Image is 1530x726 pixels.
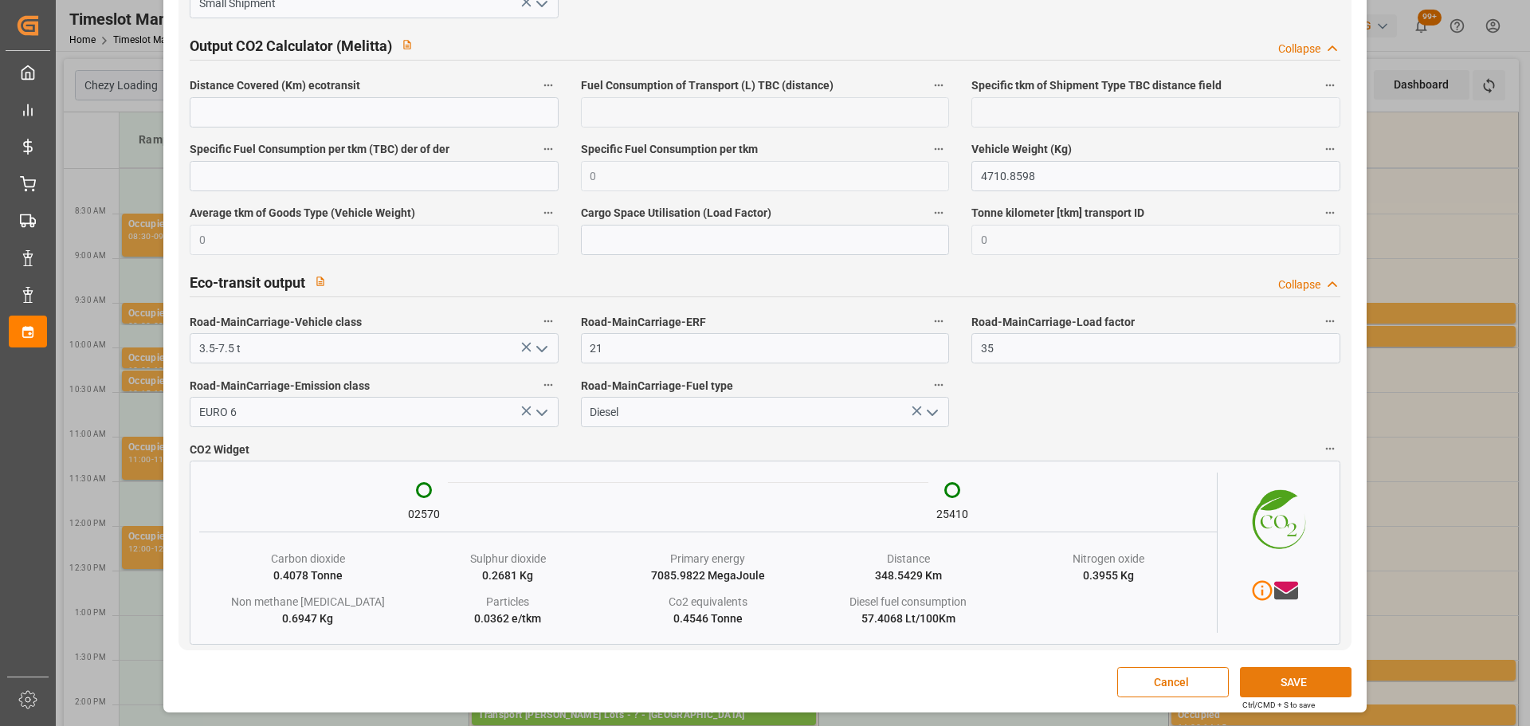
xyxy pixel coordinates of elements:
h2: Eco-transit output [190,272,305,293]
span: Average tkm of Goods Type (Vehicle Weight) [190,205,415,222]
button: open menu [528,336,552,361]
button: Specific tkm of Shipment Type TBC distance field [1320,75,1340,96]
button: SAVE [1240,667,1351,697]
button: Specific Fuel Consumption per tkm [928,139,949,159]
div: Nitrogen oxide [1073,551,1144,567]
input: Type to search/select [190,397,558,427]
button: open menu [528,400,552,425]
button: Cancel [1117,667,1229,697]
button: Distance Covered (Km) ecotransit [538,75,559,96]
div: Primary energy [670,551,745,567]
span: CO2 Widget [190,441,249,458]
span: Specific Fuel Consumption per tkm [581,141,758,158]
div: Ctrl/CMD + S to save [1242,699,1315,711]
div: Collapse [1278,277,1320,293]
button: Specific Fuel Consumption per tkm (TBC) der of der [538,139,559,159]
input: Type to search/select [581,397,949,427]
div: 348.5429 Km [875,567,942,584]
div: 7085.9822 MegaJoule [651,567,765,584]
button: Road-MainCarriage-Fuel type [928,375,949,395]
button: View description [392,29,422,60]
button: CO2 Widget [1320,438,1340,459]
img: CO2 [1218,473,1331,561]
span: Fuel Consumption of Transport (L) TBC (distance) [581,77,834,94]
span: Road-MainCarriage-Fuel type [581,378,733,394]
button: Vehicle Weight (Kg) [1320,139,1340,159]
span: Road-MainCarriage-Vehicle class [190,314,362,331]
div: 0.4078 Tonne [273,567,343,584]
div: 0.6947 Kg [282,610,333,627]
button: Fuel Consumption of Transport (L) TBC (distance) [928,75,949,96]
div: Collapse [1278,41,1320,57]
div: Carbon dioxide [271,551,345,567]
span: Specific Fuel Consumption per tkm (TBC) der of der [190,141,449,158]
div: 25410 [936,506,968,523]
div: Non methane [MEDICAL_DATA] [231,594,385,610]
button: Road-MainCarriage-ERF [928,311,949,332]
div: 0.4546 Tonne [673,610,743,627]
span: Road-MainCarriage-ERF [581,314,706,331]
div: Diesel fuel consumption [849,594,967,610]
div: Co2 equivalents [669,594,747,610]
input: Type to search/select [190,333,558,363]
div: 0.3955 Kg [1083,567,1134,584]
button: open menu [920,400,943,425]
span: Distance Covered (Km) ecotransit [190,77,360,94]
div: 0.2681 Kg [482,567,533,584]
div: Sulphur dioxide [470,551,546,567]
span: Cargo Space Utilisation (Load Factor) [581,205,771,222]
button: View description [305,266,335,296]
span: Vehicle Weight (Kg) [971,141,1072,158]
span: Tonne kilometer [tkm] transport ID [971,205,1144,222]
div: 0.0362 e/tkm [474,610,541,627]
span: Road-MainCarriage-Emission class [190,378,370,394]
div: Particles [486,594,529,610]
button: Tonne kilometer [tkm] transport ID [1320,202,1340,223]
button: Average tkm of Goods Type (Vehicle Weight) [538,202,559,223]
button: Road-MainCarriage-Emission class [538,375,559,395]
span: Specific tkm of Shipment Type TBC distance field [971,77,1222,94]
h2: Output CO2 Calculator (Melitta) [190,35,392,57]
button: Road-MainCarriage-Vehicle class [538,311,559,332]
button: Cargo Space Utilisation (Load Factor) [928,202,949,223]
div: 02570 [408,506,440,523]
span: Road-MainCarriage-Load factor [971,314,1135,331]
div: Distance [887,551,930,567]
div: 57.4068 Lt/100Km [861,610,955,627]
button: Road-MainCarriage-Load factor [1320,311,1340,332]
